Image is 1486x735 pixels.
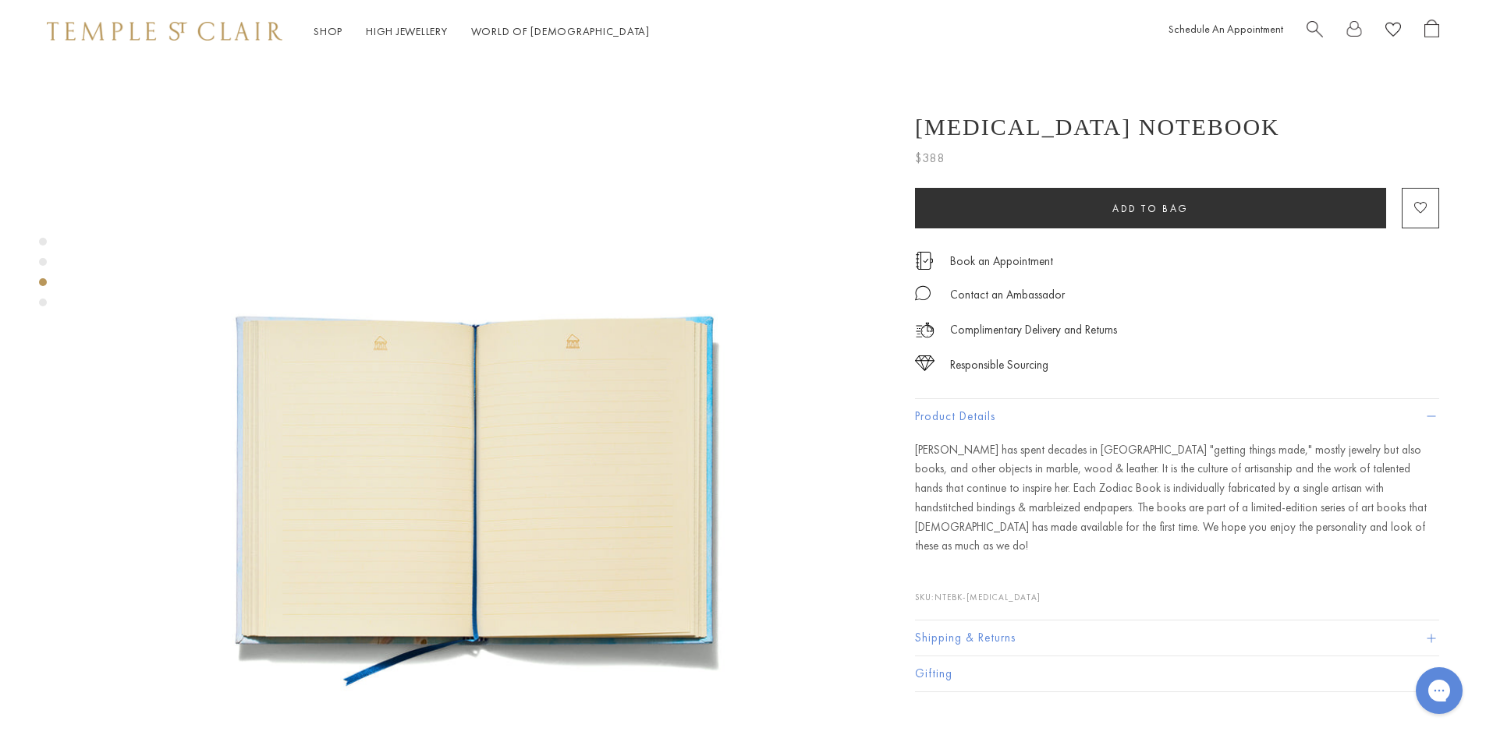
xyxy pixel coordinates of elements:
button: Shipping & Returns [915,620,1439,655]
a: View Wishlist [1385,19,1401,44]
button: Product Details [915,399,1439,434]
span: [PERSON_NAME] has spent decades in [GEOGRAPHIC_DATA] "getting things made," mostly jewelry but al... [915,442,1427,554]
div: Keywords by Traffic [172,92,263,102]
h1: [MEDICAL_DATA] Notebook [915,114,1280,140]
span: $388 [915,148,945,168]
img: icon_appointment.svg [915,252,934,270]
a: ShopShop [314,24,342,38]
img: website_grey.svg [25,41,37,53]
button: Add to bag [915,188,1386,228]
button: Gifting [915,656,1439,691]
img: MessageIcon-01_2.svg [915,285,931,301]
img: tab_domain_overview_orange.svg [42,90,55,103]
img: Temple St. Clair [47,22,282,41]
div: Responsible Sourcing [950,355,1048,375]
a: High JewelleryHigh Jewellery [366,24,448,38]
a: Schedule An Appointment [1169,22,1283,36]
img: icon_sourcing.svg [915,355,935,371]
span: NTEBK-[MEDICAL_DATA] [935,592,1041,602]
div: Domain Overview [59,92,140,102]
a: Search [1307,19,1323,44]
img: tab_keywords_by_traffic_grey.svg [155,90,168,103]
a: World of [DEMOGRAPHIC_DATA]World of [DEMOGRAPHIC_DATA] [471,24,650,38]
div: Product gallery navigation [39,234,47,319]
p: Complimentary Delivery and Returns [950,320,1117,340]
span: Add to bag [1112,202,1189,215]
a: Book an Appointment [950,253,1053,270]
iframe: Gorgias live chat messenger [1408,662,1470,719]
a: Open Shopping Bag [1424,19,1439,44]
div: Domain: [DOMAIN_NAME] [41,41,172,53]
div: v 4.0.25 [44,25,76,37]
img: icon_delivery.svg [915,320,935,340]
nav: Main navigation [314,22,650,41]
div: Contact an Ambassador [950,285,1065,305]
p: SKU: [915,574,1439,604]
